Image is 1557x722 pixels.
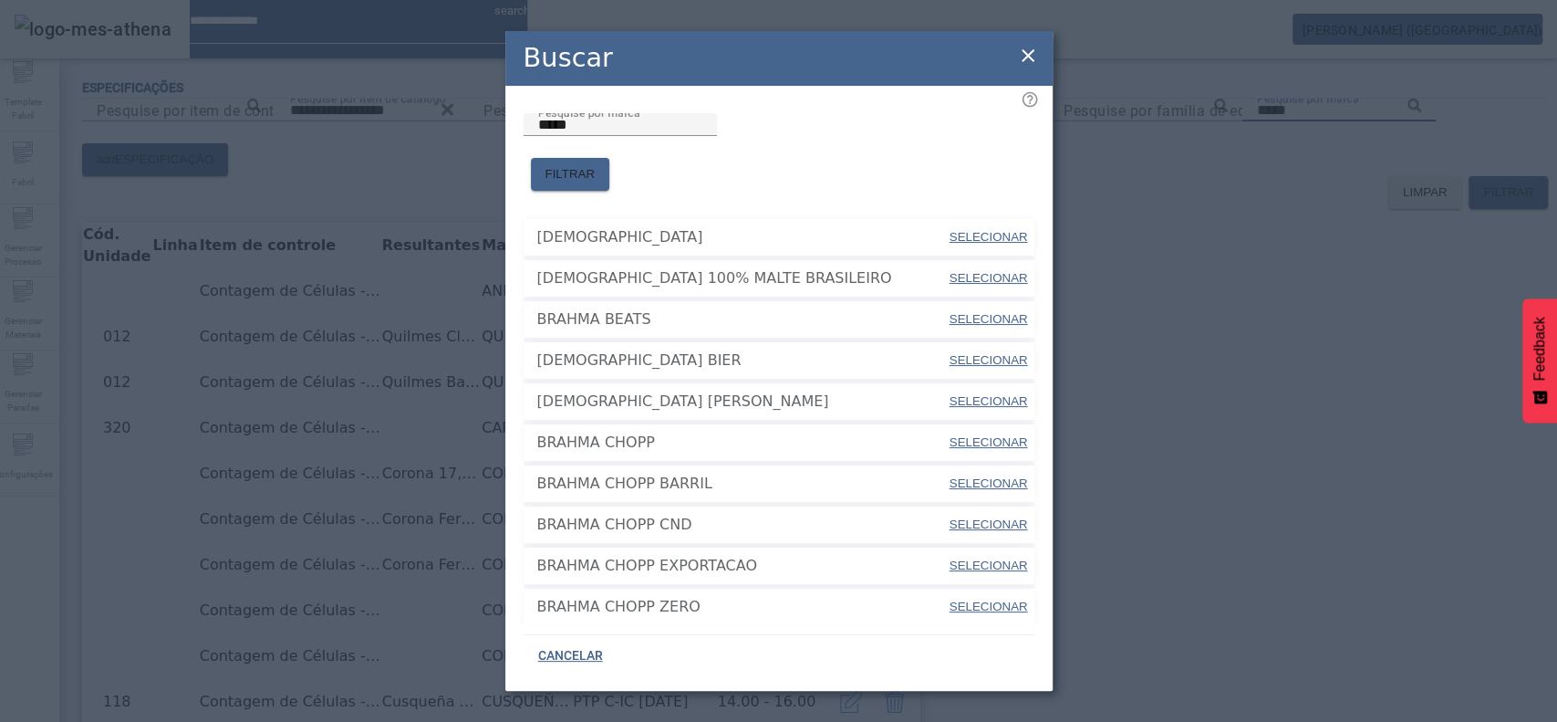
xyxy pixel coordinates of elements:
button: SELECIONAR [947,221,1029,254]
span: BRAHMA CHOPP EXPORTACAO [537,555,948,577]
mat-label: Pesquise por marca [538,106,640,119]
span: BRAHMA CHOPP CND [537,514,948,536]
span: Feedback [1531,317,1548,381]
span: SELECIONAR [950,435,1028,449]
button: SELECIONAR [947,262,1029,295]
h2: Buscar [524,38,613,78]
button: Feedback - Mostrar pesquisa [1522,298,1557,423]
span: SELECIONAR [950,518,1028,531]
span: BRAHMA BEATS [537,309,948,330]
button: SELECIONAR [947,549,1029,582]
button: CANCELAR [524,640,618,673]
span: BRAHMA CHOPP ZERO [537,596,948,618]
span: CANCELAR [538,647,603,665]
button: SELECIONAR [947,426,1029,459]
span: [DEMOGRAPHIC_DATA] [PERSON_NAME] [537,391,948,413]
span: SELECIONAR [950,476,1028,490]
span: [DEMOGRAPHIC_DATA] 100% MALTE BRASILEIRO [537,267,948,289]
button: SELECIONAR [947,508,1029,541]
span: BRAHMA CHOPP BARRIL [537,473,948,495]
button: SELECIONAR [947,591,1029,623]
button: FILTRAR [531,158,610,191]
span: SELECIONAR [950,312,1028,326]
span: [DEMOGRAPHIC_DATA] [537,226,948,248]
button: SELECIONAR [947,344,1029,377]
span: SELECIONAR [950,353,1028,367]
button: SELECIONAR [947,303,1029,336]
span: SELECIONAR [950,600,1028,613]
span: SELECIONAR [950,230,1028,244]
span: BRAHMA CHOPP [537,432,948,454]
span: FILTRAR [545,165,596,183]
span: [DEMOGRAPHIC_DATA] BIER [537,350,948,371]
span: SELECIONAR [950,559,1028,572]
span: SELECIONAR [950,394,1028,408]
span: SELECIONAR [950,271,1028,285]
button: SELECIONAR [947,467,1029,500]
button: SELECIONAR [947,385,1029,418]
